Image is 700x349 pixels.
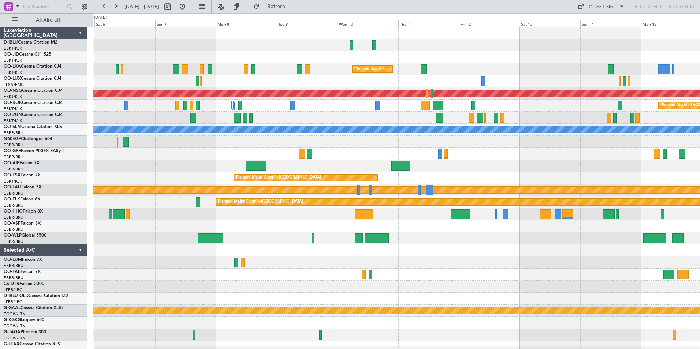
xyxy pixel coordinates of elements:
a: G-KGKGLegacy 600 [4,318,44,322]
a: OO-LUMFalcon 7X [4,258,42,262]
a: LFPB/LBG [4,287,23,293]
a: OO-ZUNCessna Citation CJ4 [4,113,63,117]
span: CS-DTR [4,282,19,286]
a: EBBR/BRU [4,239,23,244]
span: OO-AIE [4,161,19,165]
div: Sat 13 [520,20,580,27]
span: OO-SLM [4,125,21,129]
span: G-JAGA [4,330,21,334]
button: All Aircraft [8,14,79,26]
a: OO-SLMCessna Citation XLS [4,125,62,129]
span: OO-ROK [4,101,22,105]
a: G-LEAXCessna Citation XLS [4,342,60,346]
a: EBBR/BRU [4,275,23,281]
a: D-IBLUCessna Citation M2 [4,40,57,45]
div: [DATE] [94,15,107,21]
div: Quick Links [589,4,614,11]
span: OO-LAH [4,185,21,189]
a: LFSN/ENC [4,82,24,87]
div: Thu 11 [398,20,459,27]
span: D-IBLU [4,40,18,45]
span: G-KGKG [4,318,21,322]
span: OO-LUM [4,258,22,262]
div: Tue 9 [277,20,338,27]
a: G-GAALCessna Citation XLS+ [4,306,64,310]
a: EBKT/KJK [4,179,22,184]
a: EBKT/KJK [4,46,22,51]
span: OO-FSX [4,173,21,177]
span: G-LEAX [4,342,19,346]
a: EBBR/BRU [4,191,23,196]
a: LFPB/LBG [4,299,23,305]
span: N604GF [4,137,21,141]
a: OO-NSGCessna Citation CJ4 [4,89,63,93]
div: Fri 12 [459,20,520,27]
span: OO-ZUN [4,113,22,117]
a: OO-AIEFalcon 7X [4,161,40,165]
span: Refresh [261,4,292,9]
a: N604GFChallenger 604 [4,137,52,141]
div: Sat 6 [94,20,155,27]
a: EGGW/LTN [4,335,26,341]
span: G-GAAL [4,306,21,310]
a: OO-ELKFalcon 8X [4,197,40,202]
a: OO-LUXCessna Citation CJ4 [4,76,62,81]
div: Wed 10 [338,20,398,27]
div: Sun 14 [580,20,641,27]
a: EBKT/KJK [4,118,22,124]
a: EBBR/BRU [4,203,23,208]
a: EGGW/LTN [4,323,26,329]
a: EGGW/LTN [4,311,26,317]
span: OO-HHO [4,209,23,214]
span: OO-NSG [4,89,22,93]
span: OO-VSF [4,221,21,226]
a: OO-ROKCessna Citation CJ4 [4,101,63,105]
span: OO-JID [4,52,19,57]
a: CS-DTRFalcon 2000 [4,282,44,286]
span: OO-ELK [4,197,20,202]
button: Quick Links [574,1,628,12]
a: EBKT/KJK [4,94,22,100]
span: All Aircraft [19,18,77,23]
a: OO-JIDCessna CJ1 525 [4,52,51,57]
a: OO-WLPGlobal 5500 [4,233,46,238]
a: D-IBLU-OLDCessna Citation M2 [4,294,68,298]
input: Trip Number [22,1,64,12]
a: OO-HHOFalcon 8X [4,209,43,214]
span: OO-LUX [4,76,21,81]
div: Planned Maint Kortrijk-[GEOGRAPHIC_DATA] [218,196,303,207]
a: EBBR/BRU [4,142,23,148]
div: Sun 7 [155,20,216,27]
a: EBBR/BRU [4,130,23,136]
a: OO-VSFFalcon 8X [4,221,41,226]
a: OO-LAHFalcon 7X [4,185,41,189]
a: EBBR/BRU [4,227,23,232]
a: EBBR/BRU [4,166,23,172]
span: [DATE] - [DATE] [124,3,159,10]
a: G-JAGAPhenom 300 [4,330,46,334]
span: OO-LXA [4,64,21,69]
a: OO-LXACessna Citation CJ4 [4,64,62,69]
div: Planned Maint Kortrijk-[GEOGRAPHIC_DATA] [236,172,321,183]
a: EBBR/BRU [4,154,23,160]
span: D-IBLU-OLD [4,294,29,298]
a: OO-FAEFalcon 7X [4,270,41,274]
a: EBKT/KJK [4,106,22,112]
span: OO-FAE [4,270,21,274]
a: EBBR/BRU [4,263,23,269]
a: OO-FSXFalcon 7X [4,173,41,177]
div: Mon 8 [216,20,277,27]
div: Planned Maint Kortrijk-[GEOGRAPHIC_DATA] [354,64,440,75]
a: EBKT/KJK [4,58,22,63]
span: OO-GPE [4,149,21,153]
span: OO-WLP [4,233,22,238]
button: Refresh [250,1,294,12]
a: EBBR/BRU [4,215,23,220]
a: OO-GPEFalcon 900EX EASy II [4,149,64,153]
a: EBKT/KJK [4,70,22,75]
